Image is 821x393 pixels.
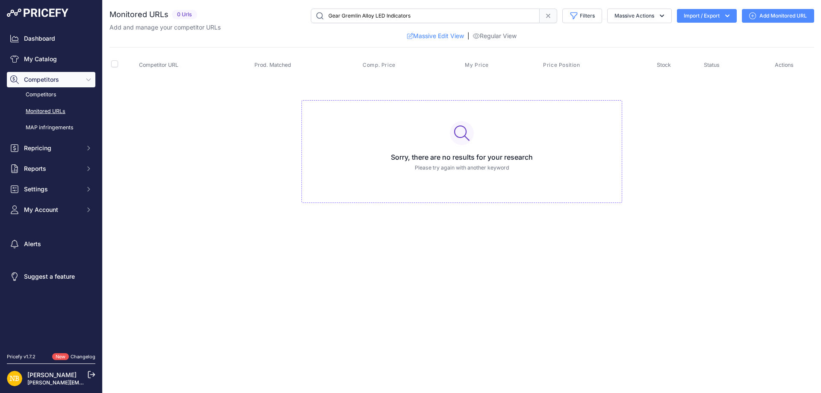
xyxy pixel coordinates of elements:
[473,32,517,40] a: Regular View
[7,140,95,156] button: Repricing
[27,379,159,386] a: [PERSON_NAME][EMAIL_ADDRESS][DOMAIN_NAME]
[7,31,95,343] nav: Sidebar
[24,144,80,152] span: Repricing
[562,9,602,23] button: Filters
[7,161,95,176] button: Reports
[742,9,814,23] a: Add Monitored URL
[7,87,95,102] a: Competitors
[677,9,737,23] button: Import / Export
[24,185,80,194] span: Settings
[543,62,580,68] span: Price Position
[309,164,615,172] p: Please try again with another keyword
[52,353,69,360] span: New
[311,9,540,23] input: Search
[363,62,396,68] span: Comp. Price
[465,62,489,68] span: My Price
[543,62,582,68] button: Price Position
[254,62,291,68] span: Prod. Matched
[24,75,80,84] span: Competitors
[363,62,397,68] button: Comp. Price
[607,9,672,23] button: Massive Actions
[27,371,77,378] a: [PERSON_NAME]
[7,104,95,119] a: Monitored URLs
[172,10,197,20] span: 0 Urls
[139,62,178,68] span: Competitor URL
[7,269,95,284] a: Suggest a feature
[407,32,464,40] a: Massive Edit View
[7,51,95,67] a: My Catalog
[7,202,95,217] button: My Account
[7,120,95,135] a: MAP infringements
[7,9,68,17] img: Pricefy Logo
[7,236,95,252] a: Alerts
[7,31,95,46] a: Dashboard
[109,9,168,21] h2: Monitored URLs
[71,354,95,360] a: Changelog
[7,72,95,87] button: Competitors
[775,62,794,68] span: Actions
[24,205,80,214] span: My Account
[465,62,490,68] button: My Price
[7,353,35,360] div: Pricefy v1.7.2
[7,182,95,197] button: Settings
[24,164,80,173] span: Reports
[704,62,720,68] span: Status
[309,152,615,162] h3: Sorry, there are no results for your research
[109,23,221,32] p: Add and manage your competitor URLs
[467,32,470,40] span: |
[657,62,671,68] span: Stock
